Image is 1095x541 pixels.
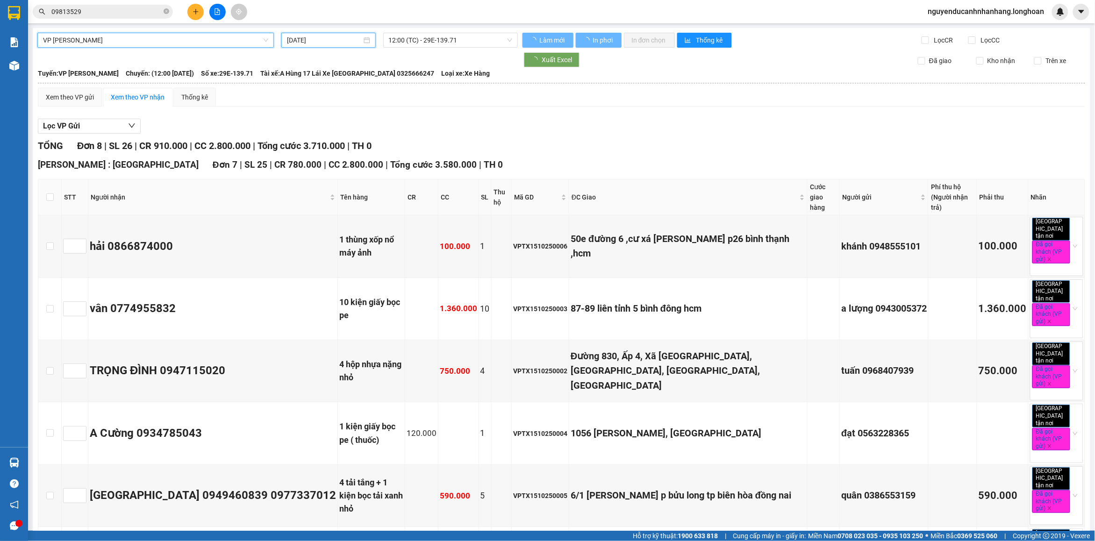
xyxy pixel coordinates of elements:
span: nguyenducanhnhanhang.longhoan [921,6,1052,17]
span: Người nhận [91,192,328,202]
span: | [104,140,107,151]
span: Làm mới [539,35,566,45]
b: Tuyến: VP [PERSON_NAME] [38,70,119,77]
div: 1 [480,427,490,440]
strong: 0369 525 060 [958,532,998,540]
div: 750.000 [979,363,1027,379]
span: file-add [214,8,221,15]
div: quân 0386553159 [841,488,927,503]
span: message [10,521,19,530]
span: close-circle [164,7,169,16]
strong: PHIẾU DÁN LÊN HÀNG [66,4,189,17]
span: Lọc VP Gửi [43,120,80,132]
span: SL 25 [244,159,267,170]
span: Đã gọi khách (VP gửi) [1032,241,1070,263]
img: warehouse-icon [9,458,19,468]
button: file-add [209,4,226,20]
div: TRỌNG ĐÌNH 0947115020 [90,362,336,380]
span: Hỗ trợ kỹ thuật: [633,531,718,541]
div: 120.000 [407,427,437,440]
th: SL [479,179,492,215]
span: close [1055,483,1060,488]
div: hải 0866874000 [90,238,336,256]
span: Đã gọi khách (VP gửi) [1032,490,1070,513]
div: 4 [480,364,490,377]
span: | [480,159,482,170]
div: 1.360.000 [440,302,477,315]
div: 50e đường 6 ,cư xá [PERSON_NAME] p26 bình thạnh ,hcm [571,232,806,261]
td: VPTX1510250002 [512,340,569,402]
div: A Cường 0934785043 [90,425,336,442]
span: loading [531,57,542,63]
span: Loại xe: Xe Hàng [441,68,490,78]
span: CR 910.000 [139,140,187,151]
span: Thống kê [696,35,724,45]
button: Lọc VP Gửi [38,119,141,134]
div: 590.000 [979,488,1027,504]
span: | [190,140,192,151]
span: | [270,159,272,170]
span: In phơi [593,35,614,45]
div: 6/1 [PERSON_NAME] p bửu long tp biên hòa đồng nai [571,488,806,503]
strong: 0708 023 035 - 0935 103 250 [838,532,923,540]
span: Lọc CC [977,35,1002,45]
div: 1 thùng xốp nổ máy ảnh [339,233,403,260]
div: 4 hộp nhựa nặng nhỏ [339,358,403,384]
span: Đơn 7 [213,159,237,170]
span: [PHONE_NUMBER] [4,32,71,48]
td: VPTX1510250006 [512,215,569,278]
span: ĐC Giao [572,192,798,202]
span: Người gửi [842,192,919,202]
button: In phơi [576,33,622,48]
div: Thống kê [181,92,208,102]
input: Tìm tên, số ĐT hoặc mã đơn [51,7,162,17]
button: caret-down [1073,4,1089,20]
span: | [1005,531,1006,541]
span: loading [530,37,538,43]
img: warehouse-icon [9,61,19,71]
span: down [128,122,136,129]
th: Thu hộ [492,179,512,215]
div: 10 [480,302,490,315]
span: close [1047,444,1052,448]
span: CR 780.000 [274,159,322,170]
span: | [253,140,255,151]
td: VPTX1510250003 [512,278,569,340]
img: logo-vxr [8,6,20,20]
th: Phí thu hộ (Người nhận trả) [929,179,977,215]
div: 1 kiện giấy bọc pe ( thuốc) [339,420,403,447]
span: Đã gọi khách (VP gửi) [1032,303,1070,326]
div: VPTX1510250002 [513,366,567,376]
span: ⚪️ [926,534,929,538]
img: solution-icon [9,37,19,47]
span: copyright [1043,533,1050,539]
th: STT [62,179,88,215]
span: Tài xế: A Hùng 17 Lái Xe [GEOGRAPHIC_DATA] 0325666247 [260,68,434,78]
span: [GEOGRAPHIC_DATA] tận nơi [1032,405,1070,427]
span: Trên xe [1042,56,1070,66]
div: VPTX1510250003 [513,304,567,314]
button: Làm mới [522,33,573,48]
th: CC [438,179,479,215]
div: 590.000 [440,490,477,502]
span: Ngày in phiếu: 12:45 ngày [63,19,192,28]
span: close [1047,257,1052,262]
td: VPTX1510250005 [512,465,569,527]
div: [GEOGRAPHIC_DATA] 0949460839 0977337012 [90,487,336,505]
th: Phải thu [977,179,1029,215]
span: [GEOGRAPHIC_DATA] tận nơi [1032,218,1070,241]
div: Đường 830, Ấp 4, Xã [GEOGRAPHIC_DATA], [GEOGRAPHIC_DATA], [GEOGRAPHIC_DATA], [GEOGRAPHIC_DATA] [571,349,806,393]
span: Miền Nam [809,531,923,541]
span: | [240,159,242,170]
span: Tổng cước 3.580.000 [391,159,477,170]
div: 10 kiện giấy bọc pe [339,296,403,322]
span: loading [583,37,591,43]
div: VPTX1510250004 [513,428,567,439]
span: Tổng cước 3.710.000 [258,140,345,151]
span: close [1055,358,1060,363]
span: close [1055,234,1060,239]
span: Mã đơn: VPTX1510250009 [4,57,142,69]
span: Xuất Excel [542,55,572,65]
span: close [1047,382,1052,386]
div: Xem theo VP nhận [111,92,165,102]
